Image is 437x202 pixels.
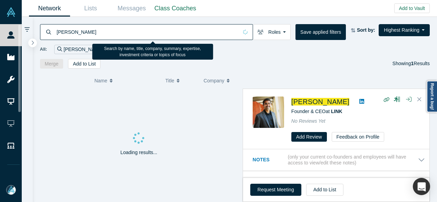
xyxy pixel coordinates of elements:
[291,118,326,124] span: No Reviews Yet
[332,132,385,142] button: Feedback on Profile
[411,61,414,66] strong: 1
[394,3,430,13] button: Add to Vault
[392,59,430,69] div: Showing
[111,0,152,17] a: Messages
[253,156,287,163] h3: Notes
[70,0,111,17] a: Lists
[6,185,16,195] img: Mia Scott's Account
[204,73,224,88] span: Company
[40,46,47,53] span: All:
[379,24,430,36] button: Highest Ranking
[357,27,375,33] strong: Sort by:
[204,73,235,88] button: Company
[54,45,111,54] div: [PERSON_NAME]
[120,149,157,156] p: Loading results...
[56,24,238,40] input: Search by name, title, company, summary, expertise, investment criteria or topics of focus
[331,109,342,114] a: LINK
[291,109,342,114] span: Founder & CEO at
[427,81,437,112] a: Report a bug!
[253,24,291,40] button: Roles
[306,184,343,196] button: Add to List
[295,24,346,40] button: Save applied filters
[29,0,70,17] a: Network
[6,7,16,17] img: Alchemist Vault Logo
[288,154,418,166] p: (only your current co-founders and employees will have access to view/edit these notes)
[165,73,174,88] span: Title
[94,73,107,88] span: Name
[414,94,425,105] button: Close
[165,73,196,88] button: Title
[40,59,64,69] button: Merge
[253,154,425,166] button: Notes (only your current co-founders and employees will have access to view/edit these notes)
[68,59,100,69] button: Add to List
[253,97,284,128] img: Sriram Subramanian's Profile Image
[291,98,349,105] a: [PERSON_NAME]
[152,0,198,17] a: Class Coaches
[411,61,430,66] span: Results
[103,46,108,53] button: Remove Filter
[94,73,158,88] button: Name
[250,184,301,196] button: Request Meeting
[291,132,327,142] button: Add Review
